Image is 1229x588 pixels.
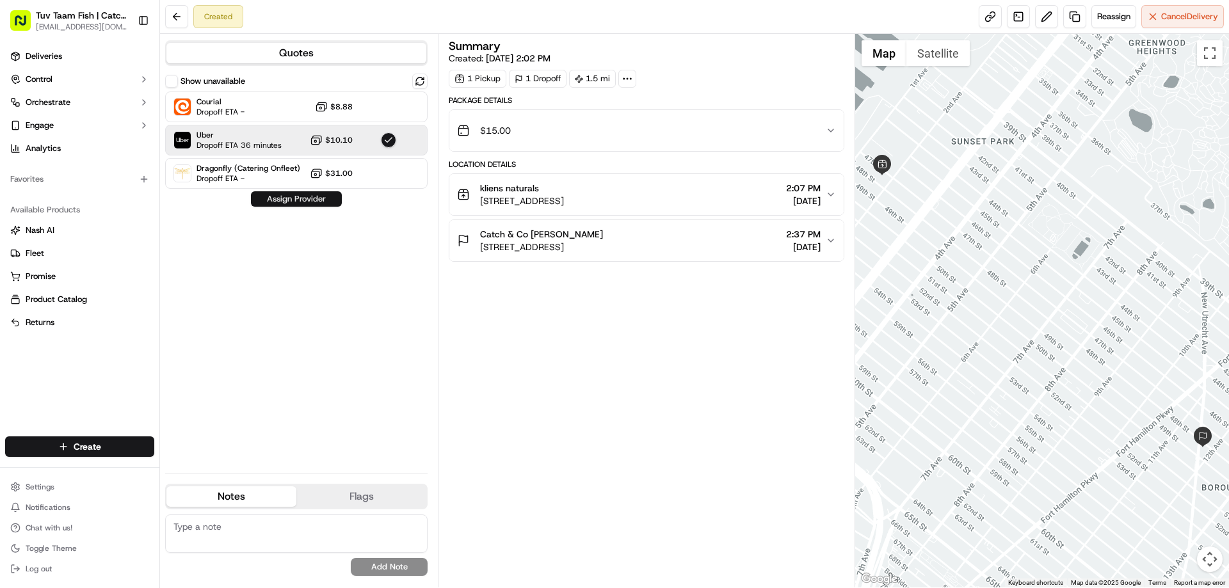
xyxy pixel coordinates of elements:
button: Engage [5,115,154,136]
a: 📗Knowledge Base [8,180,103,203]
button: Fleet [5,243,154,264]
button: $31.00 [310,167,353,180]
button: Chat with us! [5,519,154,537]
a: Nash AI [10,225,149,236]
h3: Summary [449,40,501,52]
div: 1 Pickup [449,70,506,88]
span: $10.10 [325,135,353,145]
span: 2:37 PM [786,228,821,241]
button: Catch & Co [PERSON_NAME][STREET_ADDRESS]2:37 PM[DATE] [449,220,843,261]
button: Nash AI [5,220,154,241]
button: Returns [5,312,154,333]
img: Nash [13,13,38,38]
div: 💻 [108,187,118,197]
a: Report a map error [1174,579,1225,586]
div: Location Details [449,159,844,170]
span: [DATE] 2:02 PM [486,52,550,64]
a: Terms (opens in new tab) [1148,579,1166,586]
span: Reassign [1097,11,1130,22]
button: Keyboard shortcuts [1008,578,1063,587]
label: Show unavailable [181,75,245,87]
button: Toggle Theme [5,539,154,557]
button: Show street map [862,40,906,66]
button: Create [5,436,154,457]
button: Show satellite imagery [906,40,970,66]
span: $8.88 [330,102,353,112]
span: Nash AI [26,225,54,236]
img: 1736555255976-a54dd68f-1ca7-489b-9aae-adbdc363a1c4 [13,122,36,145]
span: Chat with us! [26,523,72,533]
span: Cancel Delivery [1161,11,1218,22]
span: Engage [26,120,54,131]
button: Quotes [166,43,426,63]
span: Uber [197,130,282,140]
button: Map camera controls [1197,546,1223,572]
button: Orchestrate [5,92,154,113]
span: Created: [449,52,550,65]
img: Google [858,571,901,587]
div: 📗 [13,187,23,197]
div: Favorites [5,169,154,189]
button: [EMAIL_ADDRESS][DOMAIN_NAME] [36,22,127,32]
span: kliens naturals [480,182,539,195]
span: [STREET_ADDRESS] [480,195,564,207]
span: API Documentation [121,186,205,198]
button: $15.00 [449,110,843,151]
span: Dropoff ETA 36 minutes [197,140,282,150]
button: Log out [5,560,154,578]
span: Notifications [26,502,70,513]
span: $15.00 [480,124,511,137]
img: Dragonfly (Catering Onfleet) [174,165,191,182]
span: Dropoff ETA - [197,107,245,117]
button: Control [5,69,154,90]
button: $8.88 [315,100,353,113]
input: Got a question? Start typing here... [33,83,230,96]
button: Toggle fullscreen view [1197,40,1223,66]
span: Pylon [127,217,155,226]
a: Fleet [10,248,149,259]
span: Knowledge Base [26,186,98,198]
button: Assign Provider [251,191,342,207]
span: 2:07 PM [786,182,821,195]
a: Powered byPylon [90,216,155,226]
div: We're available if you need us! [44,135,162,145]
span: Promise [26,271,56,282]
span: Catch & Co [PERSON_NAME] [480,228,603,241]
button: Reassign [1091,5,1136,28]
span: Log out [26,564,52,574]
button: Flags [296,486,426,507]
button: $10.10 [310,134,353,147]
span: Deliveries [26,51,62,62]
button: Tuv Taam Fish | Catch & Co. [36,9,127,22]
button: Notifications [5,498,154,516]
span: Dragonfly (Catering Onfleet) [197,163,300,173]
button: Start new chat [218,126,233,141]
span: [DATE] [786,241,821,253]
span: $31.00 [325,168,353,179]
span: Create [74,440,101,453]
a: Open this area in Google Maps (opens a new window) [858,571,901,587]
div: 1.5 mi [569,70,616,88]
span: Returns [26,317,54,328]
a: Deliveries [5,46,154,67]
div: Available Products [5,200,154,220]
a: Promise [10,271,149,282]
a: 💻API Documentation [103,180,211,203]
span: Dropoff ETA - [197,173,286,184]
div: Start new chat [44,122,210,135]
img: Uber [174,132,191,148]
span: Toggle Theme [26,543,77,553]
span: Fleet [26,248,44,259]
button: Tuv Taam Fish | Catch & Co.[EMAIL_ADDRESS][DOMAIN_NAME] [5,5,133,36]
span: Product Catalog [26,294,87,305]
button: kliens naturals[STREET_ADDRESS]2:07 PM[DATE] [449,174,843,215]
button: Settings [5,478,154,496]
button: Notes [166,486,296,507]
a: Analytics [5,138,154,159]
div: Package Details [449,95,844,106]
a: Returns [10,317,149,328]
span: Settings [26,482,54,492]
div: 1 Dropoff [509,70,566,88]
img: Courial [174,99,191,115]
